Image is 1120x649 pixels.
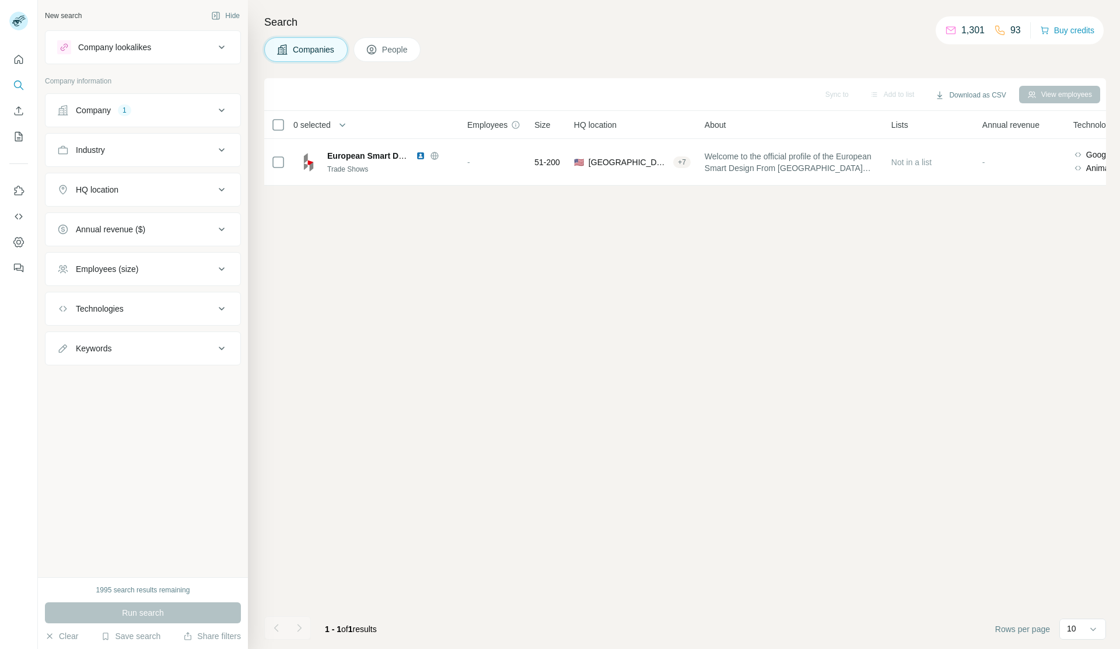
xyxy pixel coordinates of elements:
span: Rows per page [995,623,1050,635]
button: Save search [101,630,160,642]
div: Company lookalikes [78,41,151,53]
span: - [467,158,470,167]
span: Size [534,119,550,131]
span: About [705,119,726,131]
button: Annual revenue ($) [45,215,240,243]
button: Technologies [45,295,240,323]
span: Annual revenue [982,119,1039,131]
span: European Smart Design From [GEOGRAPHIC_DATA] [327,151,532,160]
button: Hide [203,7,248,25]
span: 1 [348,624,353,634]
div: Company [76,104,111,116]
div: Annual revenue ($) [76,224,145,235]
span: Not in a list [891,158,932,167]
button: Buy credits [1040,22,1094,39]
h4: Search [264,14,1106,30]
div: Industry [76,144,105,156]
div: 1 [118,105,131,116]
span: 0 selected [293,119,331,131]
button: Share filters [183,630,241,642]
button: Company1 [45,96,240,124]
div: Employees (size) [76,263,138,275]
span: Welcome to the official profile of the European Smart Design From [GEOGRAPHIC_DATA] project, wher... [705,151,877,174]
div: New search [45,11,82,21]
span: Employees [467,119,508,131]
span: People [382,44,409,55]
div: Keywords [76,343,111,354]
p: 10 [1067,623,1076,634]
div: Technologies [76,303,124,315]
button: My lists [9,126,28,147]
div: HQ location [76,184,118,196]
button: Download as CSV [927,86,1014,104]
button: Company lookalikes [45,33,240,61]
button: Keywords [45,334,240,362]
span: Companies [293,44,335,55]
button: Clear [45,630,78,642]
span: of [341,624,348,634]
span: - [982,158,985,167]
span: results [325,624,377,634]
button: Quick start [9,49,28,70]
span: 1 - 1 [325,624,341,634]
p: 93 [1010,23,1021,37]
span: 51-200 [534,156,560,168]
button: Use Surfe on LinkedIn [9,180,28,201]
span: Lists [891,119,908,131]
p: Company information [45,76,241,86]
button: Dashboard [9,232,28,253]
img: LinkedIn logo [416,151,425,160]
span: HQ location [574,119,617,131]
span: [GEOGRAPHIC_DATA], [US_STATE] [589,156,668,168]
div: 1995 search results remaining [96,585,190,595]
button: Use Surfe API [9,206,28,227]
span: 🇺🇸 [574,156,584,168]
div: + 7 [673,157,691,168]
button: Enrich CSV [9,100,28,121]
button: HQ location [45,176,240,204]
button: Search [9,75,28,96]
img: Logo of European Smart Design From Poland [299,153,318,172]
button: Feedback [9,257,28,278]
button: Employees (size) [45,255,240,283]
div: Trade Shows [327,164,453,175]
p: 1,301 [961,23,985,37]
button: Industry [45,136,240,164]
